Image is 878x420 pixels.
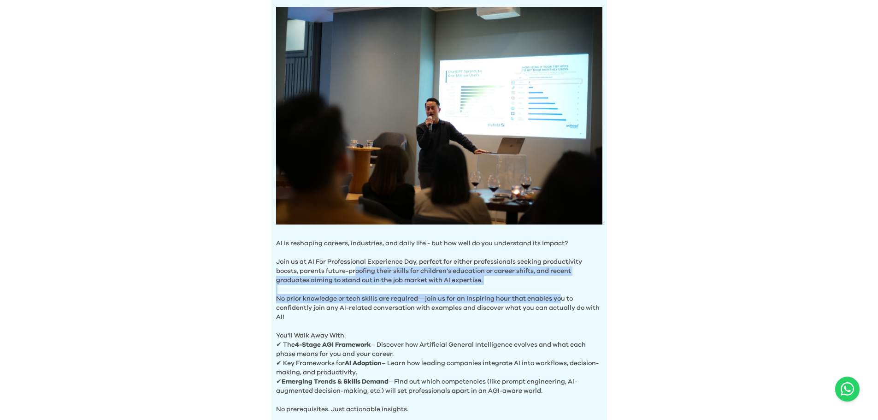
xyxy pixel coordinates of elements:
[276,239,602,248] p: AI is reshaping careers, industries, and daily life - but how well do you understand its impact?
[835,377,860,402] button: Open WhatsApp chat
[295,342,371,348] b: 4-Stage AGI Framework
[276,396,602,414] p: No prerequisites. Just actionable insights.
[276,359,602,377] p: ✔ Key Frameworks for – Learn how leading companies integrate AI into workflows, decision-making, ...
[345,360,382,367] b: AI Adoption
[276,7,602,225] img: Hero Image
[276,377,602,396] p: ✔ – Find out which competencies (like prompt engineering, AI-augmented decision-making, etc.) wil...
[835,377,860,402] a: Chat with us on WhatsApp
[276,322,602,340] p: You'll Walk Away With:
[276,285,602,322] p: No prior knowledge or tech skills are required—join us for an inspiring hour that enables you to ...
[276,248,602,285] p: Join us at AI For Professional Experience Day, perfect for either professionals seeking productiv...
[282,379,389,385] b: Emerging Trends & Skills Demand
[276,340,602,359] p: ✔ The – Discover how Artificial General Intelligence evolves and what each phase means for you an...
